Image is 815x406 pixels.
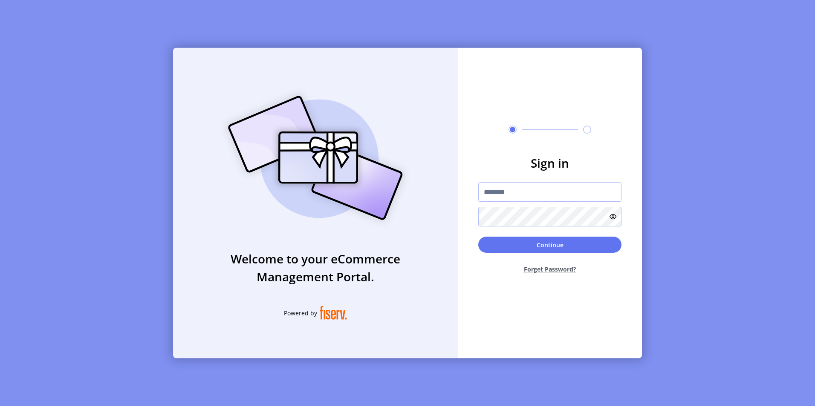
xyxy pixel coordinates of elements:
[478,154,621,172] h3: Sign in
[478,237,621,253] button: Continue
[173,250,458,286] h3: Welcome to your eCommerce Management Portal.
[478,258,621,280] button: Forget Password?
[284,309,317,317] span: Powered by
[215,86,416,229] img: card_Illustration.svg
